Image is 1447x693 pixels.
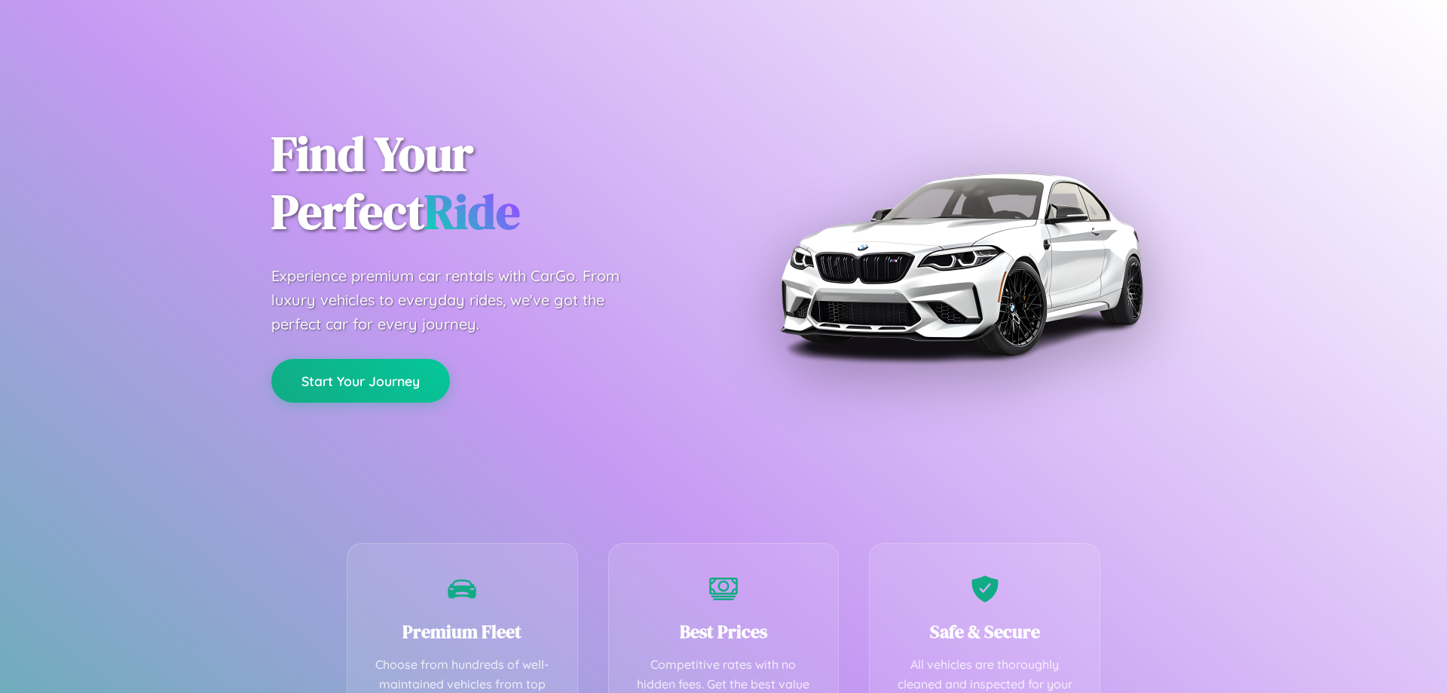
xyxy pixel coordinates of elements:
[271,264,648,336] p: Experience premium car rentals with CarGo. From luxury vehicles to everyday rides, we've got the ...
[892,619,1077,644] h3: Safe & Secure
[271,125,701,241] h1: Find Your Perfect
[772,75,1149,452] img: Premium BMW car rental vehicle
[632,619,816,644] h3: Best Prices
[424,179,520,244] span: Ride
[271,359,450,403] button: Start Your Journey
[370,619,555,644] h3: Premium Fleet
